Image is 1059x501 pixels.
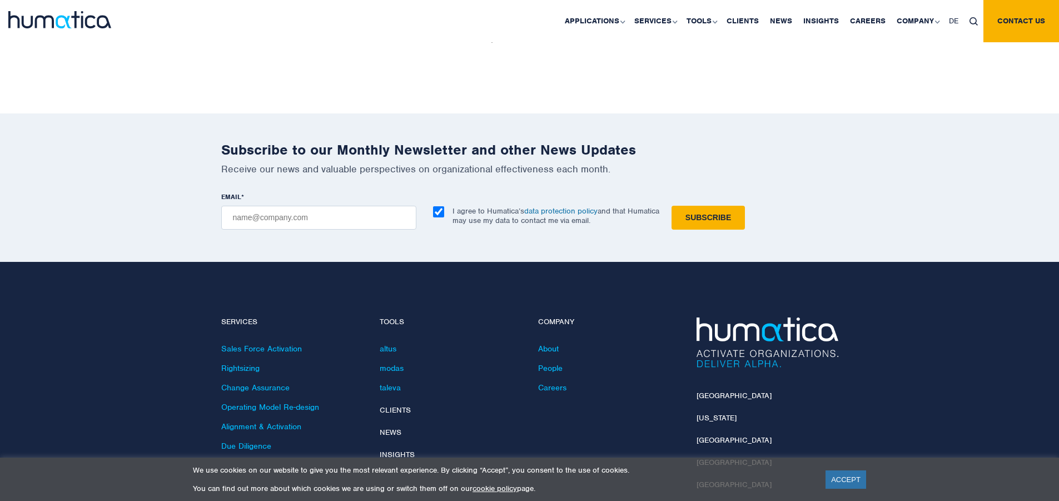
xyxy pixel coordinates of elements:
[221,421,301,431] a: Alignment & Activation
[538,318,680,327] h4: Company
[538,383,566,393] a: Careers
[697,435,772,445] a: [GEOGRAPHIC_DATA]
[221,402,319,412] a: Operating Model Re-design
[538,344,559,354] a: About
[697,391,772,400] a: [GEOGRAPHIC_DATA]
[380,428,401,437] a: News
[826,470,866,489] a: ACCEPT
[380,405,411,415] a: Clients
[8,11,111,28] img: logo
[380,318,521,327] h4: Tools
[221,441,271,451] a: Due Diligence
[453,206,659,225] p: I agree to Humatica’s and that Humatica may use my data to contact me via email.
[538,363,563,373] a: People
[221,318,363,327] h4: Services
[221,192,241,201] span: EMAIL
[672,206,745,230] input: Subscribe
[221,163,838,175] p: Receive our news and valuable perspectives on organizational effectiveness each month.
[949,16,958,26] span: DE
[697,318,838,368] img: Humatica
[380,450,415,459] a: Insights
[524,206,598,216] a: data protection policy
[433,206,444,217] input: I agree to Humatica’sdata protection policyand that Humatica may use my data to contact me via em...
[193,465,812,475] p: We use cookies on our website to give you the most relevant experience. By clicking “Accept”, you...
[380,383,401,393] a: taleva
[697,413,737,423] a: [US_STATE]
[193,484,812,493] p: You can find out more about which cookies we are using or switch them off on our page.
[221,344,302,354] a: Sales Force Activation
[221,363,260,373] a: Rightsizing
[473,484,517,493] a: cookie policy
[380,344,396,354] a: altus
[221,383,290,393] a: Change Assurance
[969,17,978,26] img: search_icon
[221,206,416,230] input: name@company.com
[221,141,838,158] h2: Subscribe to our Monthly Newsletter and other News Updates
[380,363,404,373] a: modas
